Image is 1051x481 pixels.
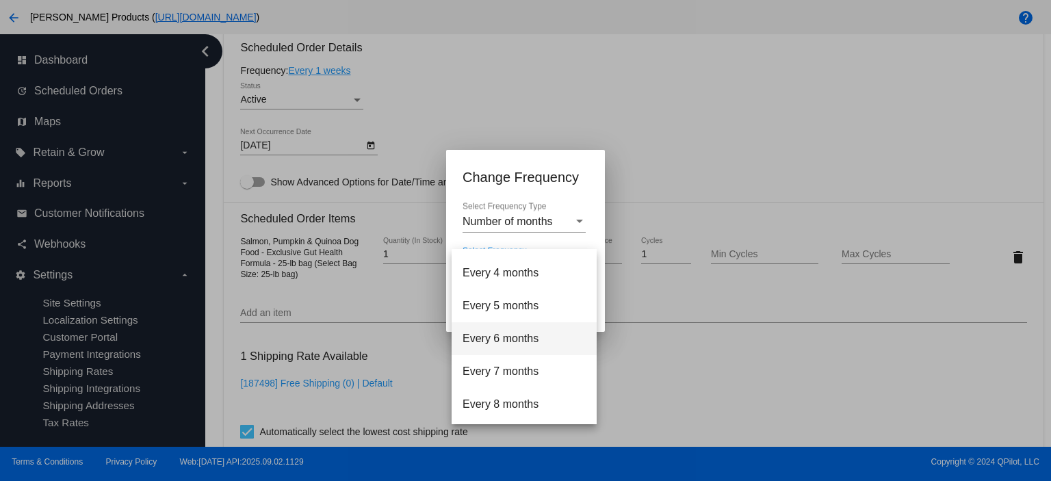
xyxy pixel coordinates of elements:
[463,388,586,421] span: Every 8 months
[463,421,586,454] span: Every 9 months
[463,355,586,388] span: Every 7 months
[463,322,586,355] span: Every 6 months
[463,289,586,322] span: Every 5 months
[463,257,586,289] span: Every 4 months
